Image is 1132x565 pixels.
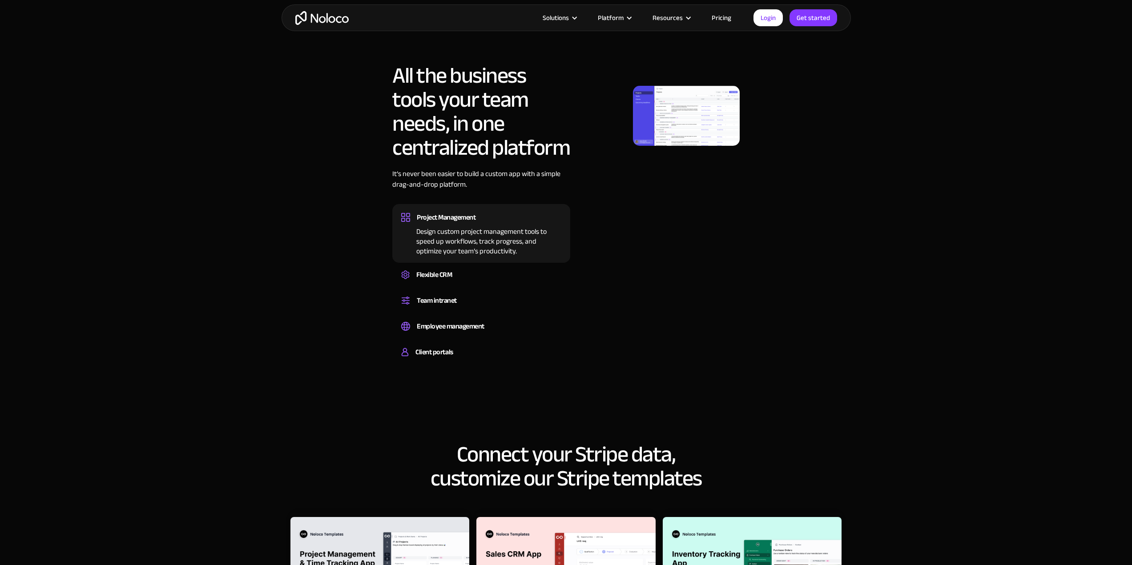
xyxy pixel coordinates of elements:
[392,64,570,160] h2: All the business tools your team needs, in one centralized platform
[416,268,452,281] div: Flexible CRM
[790,9,837,26] a: Get started
[401,224,561,256] div: Design custom project management tools to speed up workflows, track progress, and optimize your t...
[392,168,570,203] div: It’s never been easier to build a custom app with a simple drag-and-drop platform.
[532,12,587,24] div: Solutions
[401,359,561,361] div: Build a secure, fully-branded, and personalized client portal that lets your customers self-serve.
[417,320,484,333] div: Employee management
[401,281,561,284] div: Create a custom CRM that you can adapt to your business’s needs, centralize your workflows, and m...
[417,211,475,224] div: Project Management
[753,9,783,26] a: Login
[701,12,742,24] a: Pricing
[641,12,701,24] div: Resources
[290,442,842,490] h2: Connect your Stripe data, customize our Stripe templates
[587,12,641,24] div: Platform
[295,11,349,25] a: home
[417,294,457,307] div: Team intranet
[401,333,561,336] div: Easily manage employee information, track performance, and handle HR tasks from a single platform.
[598,12,624,24] div: Platform
[543,12,569,24] div: Solutions
[401,307,561,310] div: Set up a central space for your team to collaborate, share information, and stay up to date on co...
[415,345,453,359] div: Client portals
[653,12,683,24] div: Resources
